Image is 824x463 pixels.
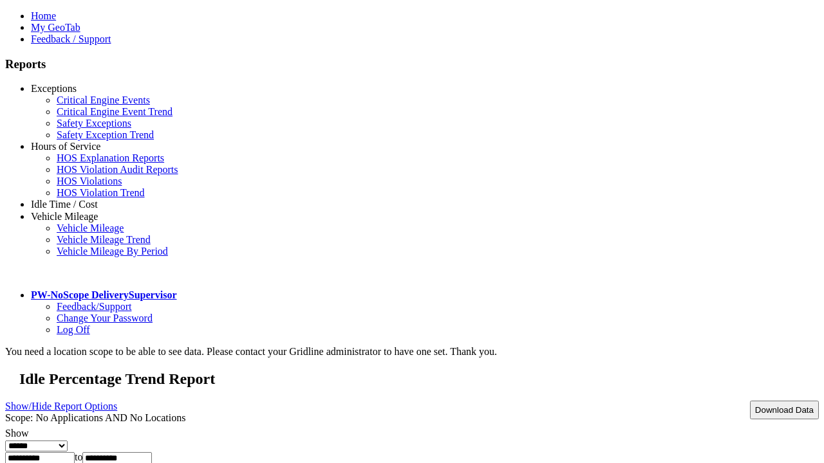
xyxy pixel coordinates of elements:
[57,222,124,233] a: Vehicle Mileage
[57,234,151,245] a: Vehicle Mileage Trend
[57,106,173,117] a: Critical Engine Event Trend
[57,187,145,198] a: HOS Violation Trend
[31,289,176,300] a: PW-NoScope DeliverySupervisor
[31,33,111,44] a: Feedback / Support
[57,324,90,335] a: Log Off
[31,22,80,33] a: My GeoTab
[31,211,98,222] a: Vehicle Mileage
[31,83,77,94] a: Exceptions
[57,164,178,175] a: HOS Violation Audit Reports
[75,451,82,462] span: to
[31,199,98,210] a: Idle Time / Cost
[57,246,168,257] a: Vehicle Mileage By Period
[5,428,28,439] label: Show
[31,141,100,152] a: Hours of Service
[57,95,150,105] a: Critical Engine Events
[5,57,819,71] h3: Reports
[5,346,819,358] div: You need a location scope to be able to see data. Please contact your Gridline administrator to h...
[57,118,131,129] a: Safety Exceptions
[57,152,164,163] a: HOS Explanation Reports
[57,313,153,323] a: Change Your Password
[31,10,56,21] a: Home
[750,401,819,419] button: Download Data
[19,370,819,388] h2: Idle Percentage Trend Report
[5,397,117,415] a: Show/Hide Report Options
[57,129,154,140] a: Safety Exception Trend
[57,176,122,186] a: HOS Violations
[57,301,131,312] a: Feedback/Support
[5,412,185,423] span: Scope: No Applications AND No Locations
